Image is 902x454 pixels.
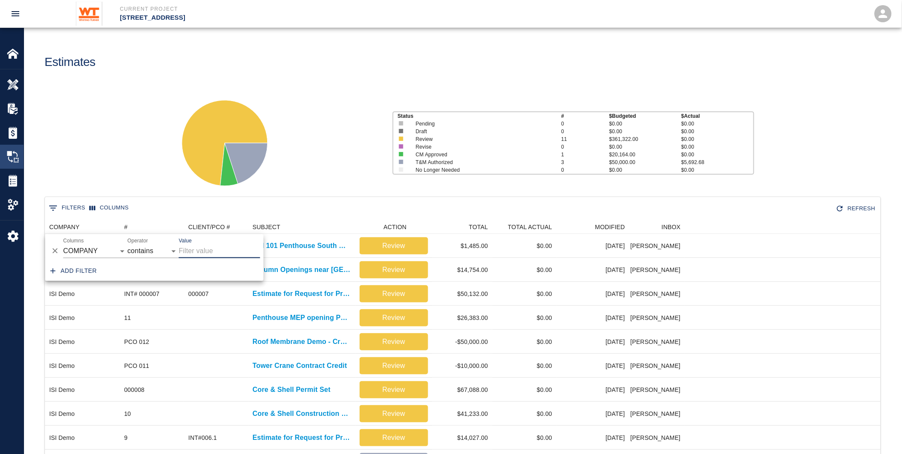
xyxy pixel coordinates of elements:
[629,234,685,258] div: [PERSON_NAME]
[363,385,425,395] p: Review
[629,354,685,378] div: [PERSON_NAME]
[253,409,351,419] a: Core & Shell Construction Document Set
[432,426,492,450] div: $14,027.00
[609,143,681,151] p: $0.00
[416,151,516,158] p: CM Approved
[49,385,75,394] div: ISI Demo
[253,220,280,234] div: SUBJECT
[47,263,101,279] button: Add filter
[188,433,217,442] div: INT#006.1
[363,409,425,419] p: Review
[432,402,492,426] div: $41,233.00
[248,220,355,234] div: SUBJECT
[49,361,75,370] div: ISI Demo
[609,135,681,143] p: $361,322.00
[416,158,516,166] p: T&M Authorized
[432,330,492,354] div: -$50,000.00
[253,361,347,371] a: Tower Crane Contract Credit
[492,330,557,354] div: $0.00
[45,55,95,69] h1: Estimates
[124,314,131,322] div: 11
[49,245,62,257] button: Delete
[363,433,425,443] p: Review
[416,120,516,128] p: Pending
[629,378,685,402] div: [PERSON_NAME]
[609,112,681,120] p: $ Budgeted
[363,313,425,323] p: Review
[859,413,902,454] div: Chat Widget
[120,13,497,23] p: [STREET_ADDRESS]
[492,402,557,426] div: $0.00
[363,337,425,347] p: Review
[834,201,879,216] div: Refresh the list
[432,354,492,378] div: -$10,000.00
[416,143,516,151] p: Revise
[416,128,516,135] p: Draft
[834,201,879,216] button: Refresh
[557,378,629,402] div: [DATE]
[49,433,75,442] div: ISI Demo
[253,433,351,443] a: Estimate for Request for Proposal: FF&E Removal
[557,258,629,282] div: [DATE]
[128,237,148,244] label: Operator
[681,112,753,120] p: $ Actual
[492,220,557,234] div: TOTAL ACTUAL
[557,354,629,378] div: [DATE]
[253,241,351,251] a: PCI 101 Penthouse South Mechanical Room
[629,258,685,282] div: [PERSON_NAME]
[124,290,160,298] div: INT# 000007
[47,201,87,215] button: Show filters
[557,234,629,258] div: [DATE]
[561,151,609,158] p: 1
[432,220,492,234] div: TOTAL
[63,237,84,244] label: Columns
[120,220,184,234] div: #
[561,143,609,151] p: 0
[432,306,492,330] div: $26,383.00
[609,158,681,166] p: $50,000.00
[609,151,681,158] p: $20,164.00
[253,313,351,323] a: Penthouse MEP opening PCI#INT000051
[120,5,497,13] p: Current Project
[124,220,128,234] div: #
[416,166,516,174] p: No Longer Needed
[49,290,75,298] div: ISI Demo
[45,220,120,234] div: COMPANY
[561,166,609,174] p: 0
[557,330,629,354] div: [DATE]
[355,220,432,234] div: ACTION
[432,234,492,258] div: $1,485.00
[492,234,557,258] div: $0.00
[629,426,685,450] div: [PERSON_NAME]
[384,220,407,234] div: ACTION
[681,166,753,174] p: $0.00
[253,265,351,275] a: Column Openings near [GEOGRAPHIC_DATA] 2 Upturned Beam
[561,128,609,135] p: 0
[124,361,149,370] div: PCO 011
[681,151,753,158] p: $0.00
[629,282,685,306] div: [PERSON_NAME]
[557,282,629,306] div: [DATE]
[561,158,609,166] p: 3
[253,337,351,347] p: Roof Membrane Demo - Credit
[124,433,128,442] div: 9
[253,385,330,395] a: Core & Shell Permit Set
[561,135,609,143] p: 11
[432,258,492,282] div: $14,754.00
[188,220,230,234] div: CLIENT/PCO #
[49,314,75,322] div: ISI Demo
[629,220,685,234] div: INBOX
[492,378,557,402] div: $0.00
[492,258,557,282] div: $0.00
[561,112,609,120] p: #
[179,237,192,244] label: Value
[492,426,557,450] div: $0.00
[253,289,351,299] a: Estimate for Request for Proposal: ISI PCO#7: RFI#0003 - Elevator Pop-up Beam Conflict
[557,426,629,450] div: [DATE]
